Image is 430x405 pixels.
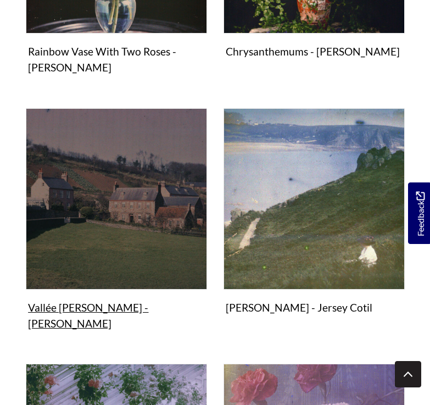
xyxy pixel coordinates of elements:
[224,108,405,290] img: William Cutbush - Jersey Cotil
[224,108,405,319] a: William Cutbush - Jersey Cotil [PERSON_NAME] - Jersey Cotil
[395,361,421,387] button: Scroll to top
[26,108,207,290] img: Vallée de Vaux - Emile Guiton
[414,191,427,236] span: Feedback
[408,182,430,244] a: Would you like to provide feedback?
[26,108,207,335] a: Vallée de Vaux - Emile Guiton Vallée [PERSON_NAME] - [PERSON_NAME]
